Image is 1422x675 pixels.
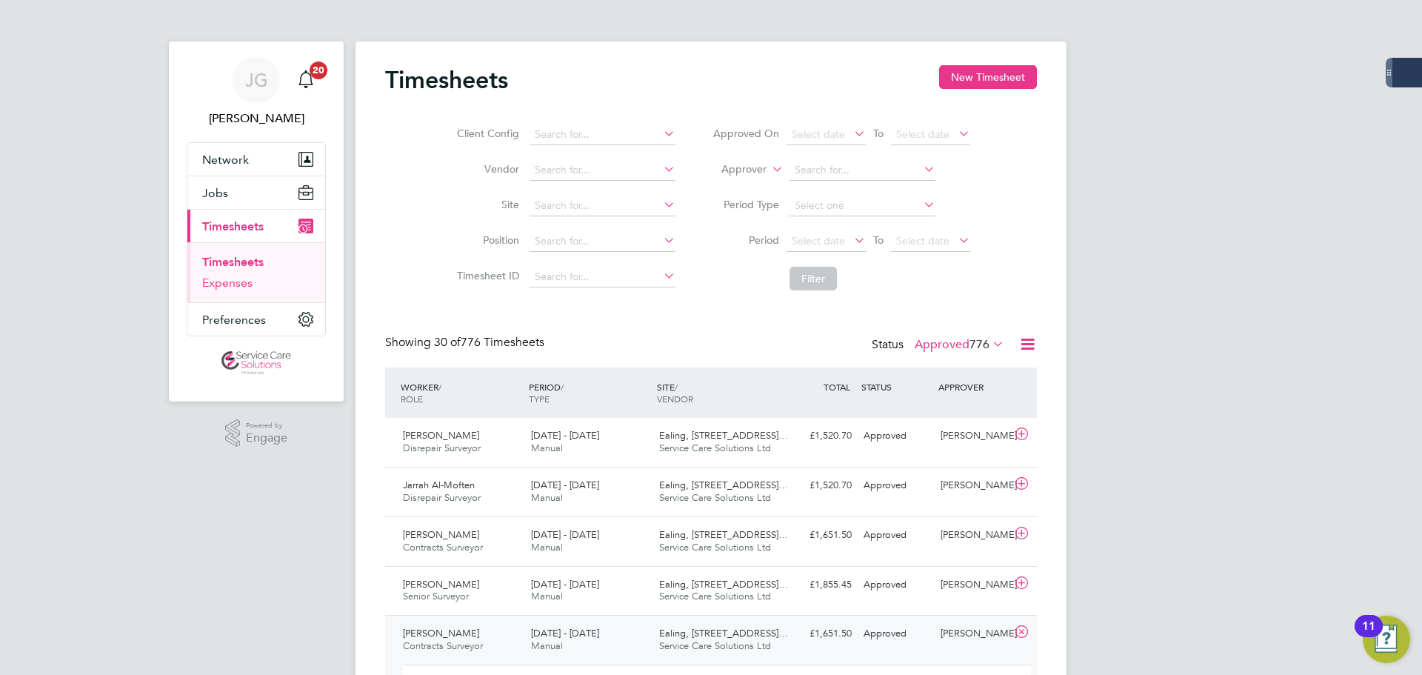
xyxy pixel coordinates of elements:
[712,198,779,211] label: Period Type
[781,523,858,548] div: £1,651.50
[531,479,599,491] span: [DATE] - [DATE]
[438,381,441,393] span: /
[434,335,461,350] span: 30 of
[453,162,519,176] label: Vendor
[187,242,325,302] div: Timesheets
[858,573,935,597] div: Approved
[969,337,989,352] span: 776
[858,622,935,646] div: Approved
[659,639,771,652] span: Service Care Solutions Ltd
[1362,626,1375,645] div: 11
[434,335,544,350] span: 776 Timesheets
[712,233,779,247] label: Period
[657,393,693,405] span: VENDOR
[169,41,344,402] nav: Main navigation
[531,442,563,454] span: Manual
[659,491,771,504] span: Service Care Solutions Ltd
[453,269,519,282] label: Timesheet ID
[187,176,325,209] button: Jobs
[790,267,837,290] button: Filter
[858,523,935,548] div: Approved
[790,160,935,181] input: Search for...
[792,234,845,247] span: Select date
[453,233,519,247] label: Position
[531,541,563,553] span: Manual
[896,127,949,141] span: Select date
[202,153,249,167] span: Network
[397,373,525,412] div: WORKER
[659,578,788,591] span: Ealing, [STREET_ADDRESS]…
[187,56,326,127] a: JG[PERSON_NAME]
[525,373,653,412] div: PERIOD
[385,335,547,350] div: Showing
[403,627,479,639] span: [PERSON_NAME]
[792,127,845,141] span: Select date
[659,590,771,602] span: Service Care Solutions Ltd
[401,393,423,405] span: ROLE
[187,303,325,336] button: Preferences
[310,61,327,79] span: 20
[1363,616,1410,663] button: Open Resource Center, 11 new notifications
[531,590,563,602] span: Manual
[935,523,1012,548] div: [PERSON_NAME]
[531,578,599,591] span: [DATE] - [DATE]
[202,255,264,269] a: Timesheets
[403,479,475,491] span: Jarrah Al-Moften
[896,234,949,247] span: Select date
[530,196,675,216] input: Search for...
[403,442,481,454] span: Disrepair Surveyor
[403,578,479,591] span: [PERSON_NAME]
[935,622,1012,646] div: [PERSON_NAME]
[291,56,321,104] a: 20
[529,393,550,405] span: TYPE
[659,442,771,454] span: Service Care Solutions Ltd
[659,528,788,541] span: Ealing, [STREET_ADDRESS]…
[790,196,935,216] input: Select one
[561,381,564,393] span: /
[403,528,479,541] span: [PERSON_NAME]
[225,419,288,448] a: Powered byEngage
[700,162,767,177] label: Approver
[246,419,287,432] span: Powered by
[403,491,481,504] span: Disrepair Surveyor
[403,590,469,602] span: Senior Surveyor
[935,373,1012,400] div: APPROVER
[531,491,563,504] span: Manual
[187,210,325,242] button: Timesheets
[202,219,264,233] span: Timesheets
[869,124,888,143] span: To
[245,70,268,90] span: JG
[712,127,779,140] label: Approved On
[675,381,678,393] span: /
[403,639,483,652] span: Contracts Surveyor
[187,351,326,375] a: Go to home page
[403,429,479,442] span: [PERSON_NAME]
[935,573,1012,597] div: [PERSON_NAME]
[530,267,675,287] input: Search for...
[530,231,675,252] input: Search for...
[246,432,287,445] span: Engage
[653,373,781,412] div: SITE
[453,127,519,140] label: Client Config
[187,110,326,127] span: James Glover
[858,424,935,448] div: Approved
[453,198,519,211] label: Site
[385,65,508,95] h2: Timesheets
[530,124,675,145] input: Search for...
[858,473,935,498] div: Approved
[869,230,888,250] span: To
[202,186,228,200] span: Jobs
[531,627,599,639] span: [DATE] - [DATE]
[531,528,599,541] span: [DATE] - [DATE]
[935,473,1012,498] div: [PERSON_NAME]
[202,276,253,290] a: Expenses
[187,143,325,176] button: Network
[221,351,291,375] img: servicecare-logo-retina.png
[858,373,935,400] div: STATUS
[659,627,788,639] span: Ealing, [STREET_ADDRESS]…
[824,381,850,393] span: TOTAL
[659,479,788,491] span: Ealing, [STREET_ADDRESS]…
[403,541,483,553] span: Contracts Surveyor
[935,424,1012,448] div: [PERSON_NAME]
[531,429,599,442] span: [DATE] - [DATE]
